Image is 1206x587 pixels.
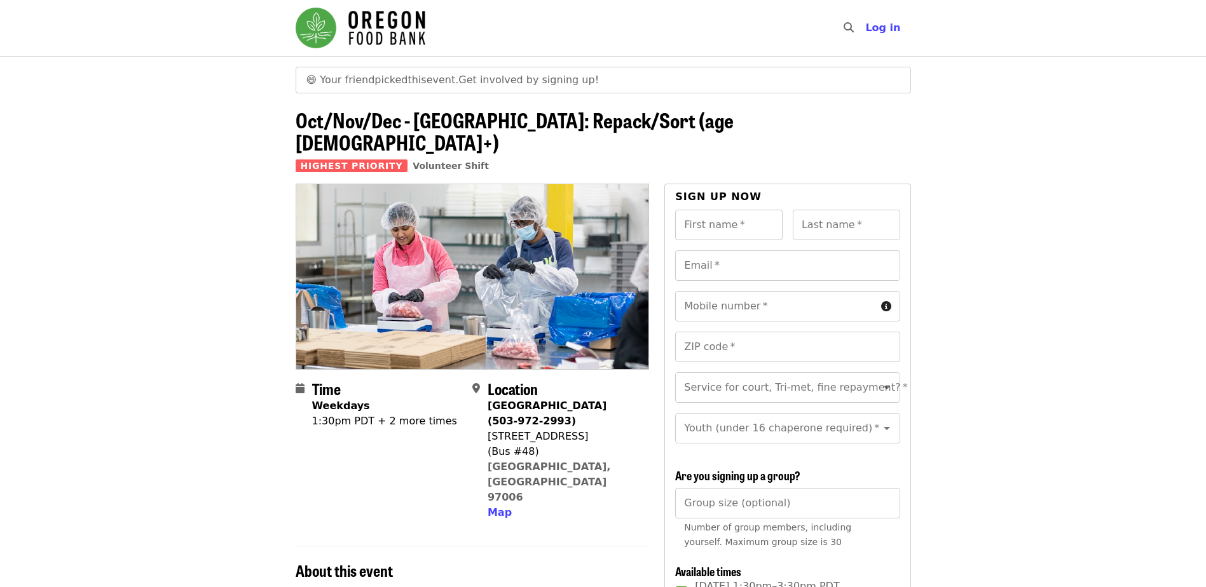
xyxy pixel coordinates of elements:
[472,382,480,395] i: map-marker-alt icon
[675,291,875,321] input: Mobile number
[413,161,489,171] a: Volunteer Shift
[675,488,900,518] input: [object Object]
[861,13,872,43] input: Search
[675,250,900,281] input: Email
[488,505,512,520] button: Map
[878,419,896,437] button: Open
[855,15,910,41] button: Log in
[675,191,762,203] span: Sign up now
[675,210,783,240] input: First name
[312,414,457,429] div: 1:30pm PDT + 2 more times
[312,400,370,412] strong: Weekdays
[296,382,305,395] i: calendar icon
[488,461,611,503] a: [GEOGRAPHIC_DATA], [GEOGRAPHIC_DATA] 97006
[306,74,317,86] span: grinning face emoji
[320,74,599,86] span: Your friend picked this event . Get involved by signing up!
[312,377,341,400] span: Time
[296,184,649,368] img: Oct/Nov/Dec - Beaverton: Repack/Sort (age 10+) organized by Oregon Food Bank
[488,429,639,444] div: [STREET_ADDRESS]
[296,559,393,581] span: About this event
[488,506,512,518] span: Map
[684,522,851,547] span: Number of group members, including yourself. Maximum group size is 30
[675,563,741,579] span: Available times
[296,105,734,157] span: Oct/Nov/Dec - [GEOGRAPHIC_DATA]: Repack/Sort (age [DEMOGRAPHIC_DATA]+)
[881,300,891,313] i: circle-info icon
[793,210,900,240] input: Last name
[675,332,900,362] input: ZIP code
[488,400,606,427] strong: [GEOGRAPHIC_DATA] (503-972-2993)
[296,159,408,172] span: Highest Priority
[296,8,425,48] img: Oregon Food Bank - Home
[488,377,538,400] span: Location
[488,444,639,459] div: (Bus #48)
[865,22,900,34] span: Log in
[844,22,854,34] i: search icon
[878,379,896,396] button: Open
[675,467,800,483] span: Are you signing up a group?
